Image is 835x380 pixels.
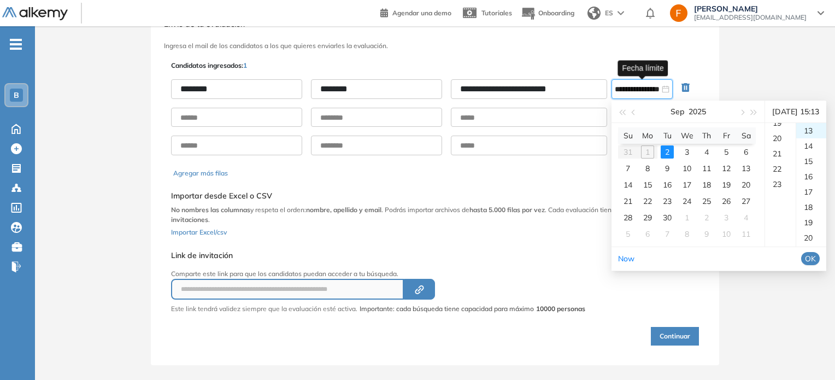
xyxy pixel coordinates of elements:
[720,195,733,208] div: 26
[716,160,736,177] td: 2025-09-12
[720,162,733,175] div: 12
[638,209,657,226] td: 2025-09-29
[780,328,835,380] div: Widget de chat
[661,162,674,175] div: 9
[697,160,716,177] td: 2025-09-11
[392,9,451,17] span: Agendar una demo
[171,61,247,71] p: Candidatos ingresados:
[796,184,826,200] div: 17
[697,209,716,226] td: 2025-10-02
[618,127,638,144] th: Su
[736,177,756,193] td: 2025-09-20
[618,193,638,209] td: 2025-09-21
[171,205,699,225] p: y respeta el orden: . Podrás importar archivos de . Cada evaluación tiene un .
[621,227,634,241] div: 5
[536,305,585,313] strong: 10000 personas
[739,162,752,175] div: 13
[618,160,638,177] td: 2025-09-07
[171,228,227,236] span: Importar Excel/csv
[657,127,677,144] th: Tu
[306,206,381,214] b: nombre, apellido y email
[171,206,674,224] b: límite de 10.000 invitaciones
[697,226,716,242] td: 2025-10-09
[780,328,835,380] iframe: Chat Widget
[657,144,677,160] td: 2025-09-02
[638,226,657,242] td: 2025-10-06
[661,227,674,241] div: 7
[638,193,657,209] td: 2025-09-22
[243,61,247,69] span: 1
[700,227,713,241] div: 9
[765,131,796,146] div: 20
[700,162,713,175] div: 11
[716,209,736,226] td: 2025-10-03
[700,178,713,191] div: 18
[697,144,716,160] td: 2025-09-04
[641,227,654,241] div: 6
[796,138,826,154] div: 14
[651,327,699,346] button: Continuar
[641,178,654,191] div: 15
[739,195,752,208] div: 27
[720,227,733,241] div: 10
[736,226,756,242] td: 2025-10-11
[605,8,613,18] span: ES
[657,160,677,177] td: 2025-09-09
[796,123,826,138] div: 13
[700,211,713,224] div: 2
[657,177,677,193] td: 2025-09-16
[796,154,826,169] div: 15
[716,193,736,209] td: 2025-09-26
[618,177,638,193] td: 2025-09-14
[765,115,796,131] div: 19
[796,245,826,261] div: 21
[739,211,752,224] div: 4
[694,4,807,13] span: [PERSON_NAME]
[171,251,585,260] h5: Link de invitación
[10,43,22,45] i: -
[657,209,677,226] td: 2025-09-30
[736,160,756,177] td: 2025-09-13
[677,226,697,242] td: 2025-10-08
[694,13,807,22] span: [EMAIL_ADDRESS][DOMAIN_NAME]
[618,11,624,15] img: arrow
[2,7,68,21] img: Logo
[739,145,752,159] div: 6
[380,5,451,19] a: Agendar una demo
[677,209,697,226] td: 2025-10-01
[680,145,693,159] div: 3
[661,178,674,191] div: 16
[638,160,657,177] td: 2025-09-08
[481,9,512,17] span: Tutoriales
[677,193,697,209] td: 2025-09-24
[796,200,826,215] div: 18
[171,191,699,201] h5: Importar desde Excel o CSV
[680,195,693,208] div: 24
[801,252,820,265] button: OK
[618,60,668,76] div: Fecha límite
[765,177,796,192] div: 23
[796,215,826,230] div: 19
[680,227,693,241] div: 8
[638,127,657,144] th: Mo
[638,177,657,193] td: 2025-09-15
[469,206,545,214] b: hasta 5.000 filas por vez
[736,193,756,209] td: 2025-09-27
[587,7,601,20] img: world
[164,42,706,50] h3: Ingresa el mail de los candidatos a los que quieres enviarles la evaluación.
[621,162,634,175] div: 7
[671,101,684,122] button: Sep
[677,160,697,177] td: 2025-09-10
[796,169,826,184] div: 16
[360,304,585,314] span: Importante: cada búsqueda tiene capacidad para máximo
[171,269,585,279] p: Comparte este link para que los candidatos puedan acceder a tu búsqueda.
[618,226,638,242] td: 2025-10-05
[716,127,736,144] th: Fr
[736,127,756,144] th: Sa
[171,225,227,238] button: Importar Excel/csv
[680,211,693,224] div: 1
[700,145,713,159] div: 4
[736,209,756,226] td: 2025-10-04
[697,177,716,193] td: 2025-09-18
[720,145,733,159] div: 5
